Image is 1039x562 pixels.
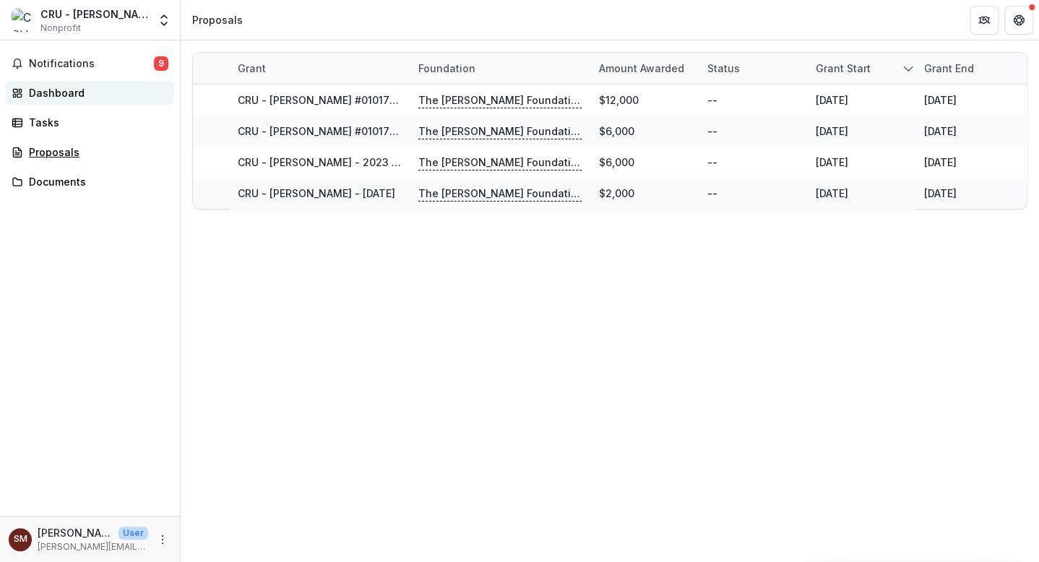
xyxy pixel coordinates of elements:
[29,174,163,189] div: Documents
[924,92,957,108] div: [DATE]
[40,22,81,35] span: Nonprofit
[38,540,148,553] p: [PERSON_NAME][EMAIL_ADDRESS][PERSON_NAME][DOMAIN_NAME]
[6,140,174,164] a: Proposals
[238,187,395,199] a: CRU - [PERSON_NAME] - [DATE]
[192,12,243,27] div: Proposals
[154,56,168,71] span: 9
[590,61,693,76] div: Amount awarded
[154,531,171,548] button: More
[924,124,957,139] div: [DATE]
[707,186,717,201] div: --
[14,535,27,544] div: Sam Morrow
[410,61,484,76] div: Foundation
[599,92,639,108] div: $12,000
[807,61,879,76] div: Grant start
[699,61,749,76] div: Status
[807,53,915,84] div: Grant start
[410,53,590,84] div: Foundation
[229,53,410,84] div: Grant
[154,6,174,35] button: Open entity switcher
[418,92,582,108] p: The [PERSON_NAME] Foundation
[915,61,983,76] div: Grant end
[238,156,704,168] a: CRU - [PERSON_NAME] - 2023 - The [PERSON_NAME] Foundation Grant Proposal Application
[29,58,154,70] span: Notifications
[699,53,807,84] div: Status
[38,525,113,540] p: [PERSON_NAME]
[238,94,754,106] a: CRU - [PERSON_NAME] #0101750 - 2024 - The [PERSON_NAME] Foundation Grant Proposal Application
[418,155,582,170] p: The [PERSON_NAME] Foundation
[707,155,717,170] div: --
[238,125,754,137] a: CRU - [PERSON_NAME] #0101750 - 2024 - The [PERSON_NAME] Foundation Grant Proposal Application
[1004,6,1033,35] button: Get Help
[902,63,914,74] svg: sorted descending
[6,111,174,134] a: Tasks
[29,85,163,100] div: Dashboard
[816,92,848,108] div: [DATE]
[229,61,275,76] div: Grant
[816,155,848,170] div: [DATE]
[816,186,848,201] div: [DATE]
[118,527,148,540] p: User
[707,124,717,139] div: --
[970,6,999,35] button: Partners
[915,53,1024,84] div: Grant end
[6,170,174,194] a: Documents
[29,115,163,130] div: Tasks
[599,186,634,201] div: $2,000
[40,7,148,22] div: CRU - [PERSON_NAME] #0101750
[924,186,957,201] div: [DATE]
[29,144,163,160] div: Proposals
[816,124,848,139] div: [DATE]
[590,53,699,84] div: Amount awarded
[12,9,35,32] img: CRU - Sam Morrow #0101750
[599,155,634,170] div: $6,000
[418,186,582,202] p: The [PERSON_NAME] Foundation
[924,155,957,170] div: [DATE]
[599,124,634,139] div: $6,000
[418,124,582,139] p: The [PERSON_NAME] Foundation
[707,92,717,108] div: --
[6,52,174,75] button: Notifications9
[6,81,174,105] a: Dashboard
[186,9,249,30] nav: breadcrumb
